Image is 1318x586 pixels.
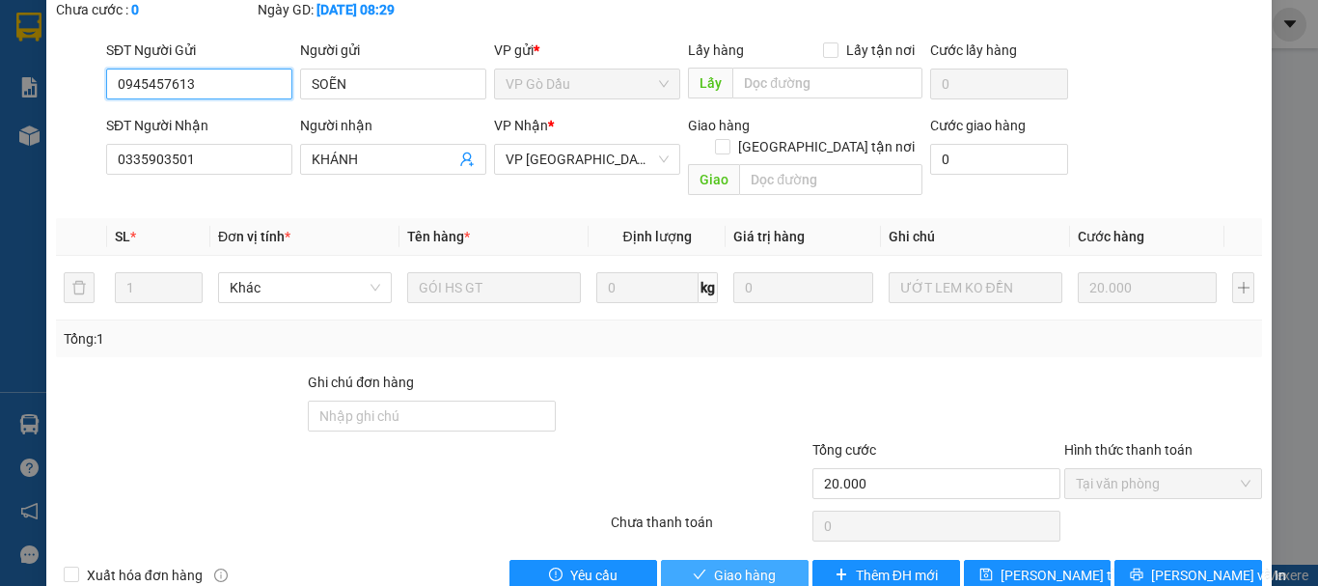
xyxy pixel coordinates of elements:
[549,568,563,583] span: exclamation-circle
[1151,565,1286,586] span: [PERSON_NAME] và In
[64,328,510,349] div: Tổng: 1
[494,40,680,61] div: VP gửi
[308,401,556,432] input: Ghi chú đơn hàng
[64,272,95,303] button: delete
[699,272,718,303] span: kg
[622,229,691,244] span: Định lượng
[115,229,130,244] span: SL
[131,2,139,17] b: 0
[1078,229,1144,244] span: Cước hàng
[812,442,876,458] span: Tổng cước
[506,70,669,98] span: VP Gò Dầu
[459,152,475,167] span: user-add
[1064,442,1193,458] label: Hình thức thanh toán
[856,565,938,586] span: Thêm ĐH mới
[300,115,486,136] div: Người nhận
[733,272,872,303] input: 0
[494,118,548,133] span: VP Nhận
[930,42,1017,58] label: Cước lấy hàng
[1232,272,1254,303] button: plus
[407,272,581,303] input: VD: Bàn, Ghế
[230,273,380,302] span: Khác
[106,40,292,61] div: SĐT Người Gửi
[570,565,618,586] span: Yêu cầu
[1001,565,1155,586] span: [PERSON_NAME] thay đổi
[693,568,706,583] span: check
[930,144,1068,175] input: Cước giao hàng
[79,565,210,586] span: Xuất hóa đơn hàng
[316,2,395,17] b: [DATE] 08:29
[1130,568,1143,583] span: printer
[688,164,739,195] span: Giao
[1078,272,1217,303] input: 0
[688,42,744,58] span: Lấy hàng
[835,568,848,583] span: plus
[688,118,750,133] span: Giao hàng
[739,164,922,195] input: Dọc đường
[930,69,1068,99] input: Cước lấy hàng
[506,145,669,174] span: VP Tây Ninh
[732,68,922,98] input: Dọc đường
[881,218,1070,256] th: Ghi chú
[733,229,805,244] span: Giá trị hàng
[688,68,732,98] span: Lấy
[730,136,922,157] span: [GEOGRAPHIC_DATA] tận nơi
[1076,469,1250,498] span: Tại văn phòng
[300,40,486,61] div: Người gửi
[308,375,414,390] label: Ghi chú đơn hàng
[838,40,922,61] span: Lấy tận nơi
[214,569,228,582] span: info-circle
[889,272,1062,303] input: Ghi Chú
[106,115,292,136] div: SĐT Người Nhận
[609,512,810,545] div: Chưa thanh toán
[218,229,290,244] span: Đơn vị tính
[930,118,1026,133] label: Cước giao hàng
[407,229,470,244] span: Tên hàng
[979,568,993,583] span: save
[714,565,776,586] span: Giao hàng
